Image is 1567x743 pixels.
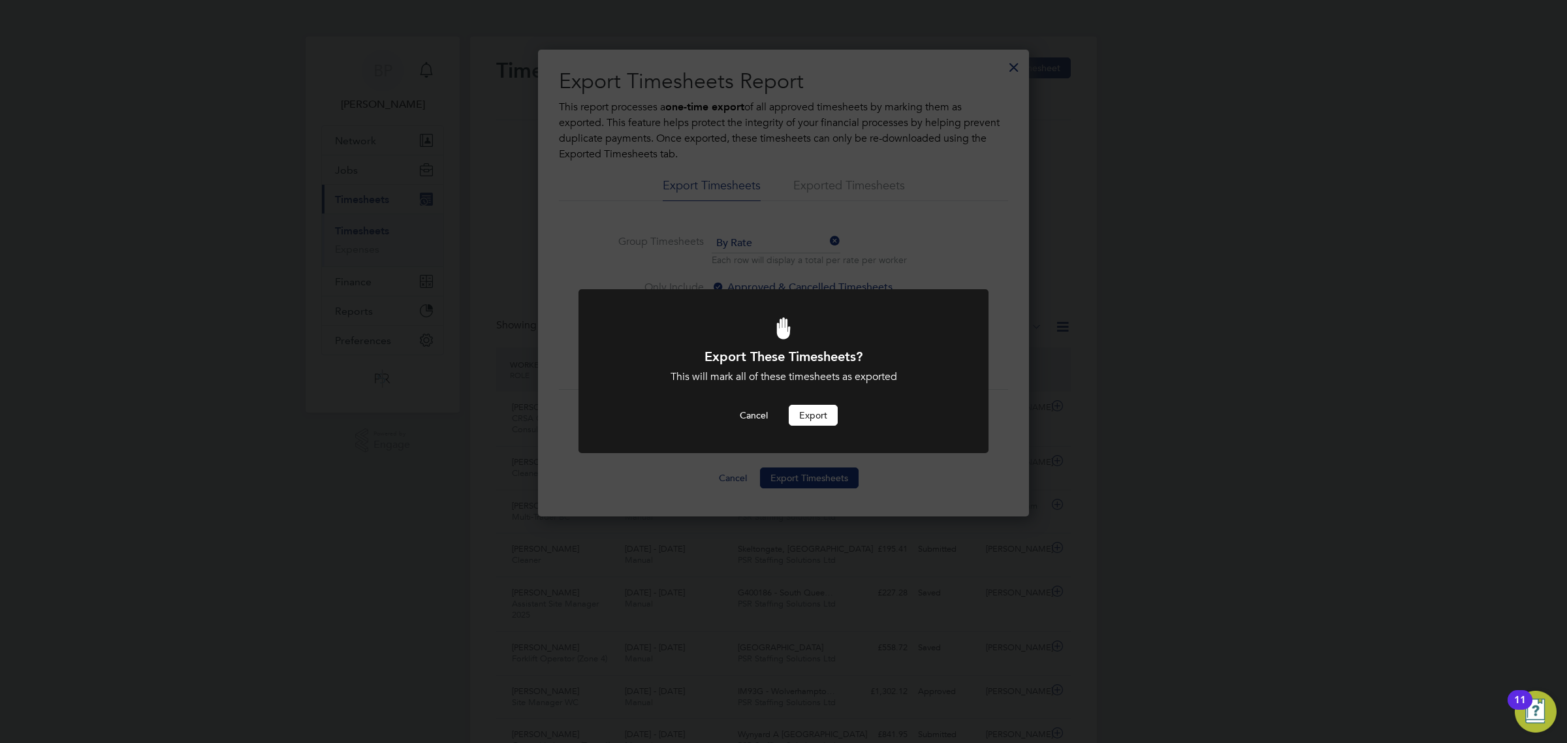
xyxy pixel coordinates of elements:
[1515,691,1557,733] button: Open Resource Center, 11 new notifications
[614,348,953,365] h1: Export These Timesheets?
[789,405,838,426] button: Export
[1514,700,1526,717] div: 11
[729,405,778,426] button: Cancel
[614,370,953,384] div: This will mark all of these timesheets as exported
